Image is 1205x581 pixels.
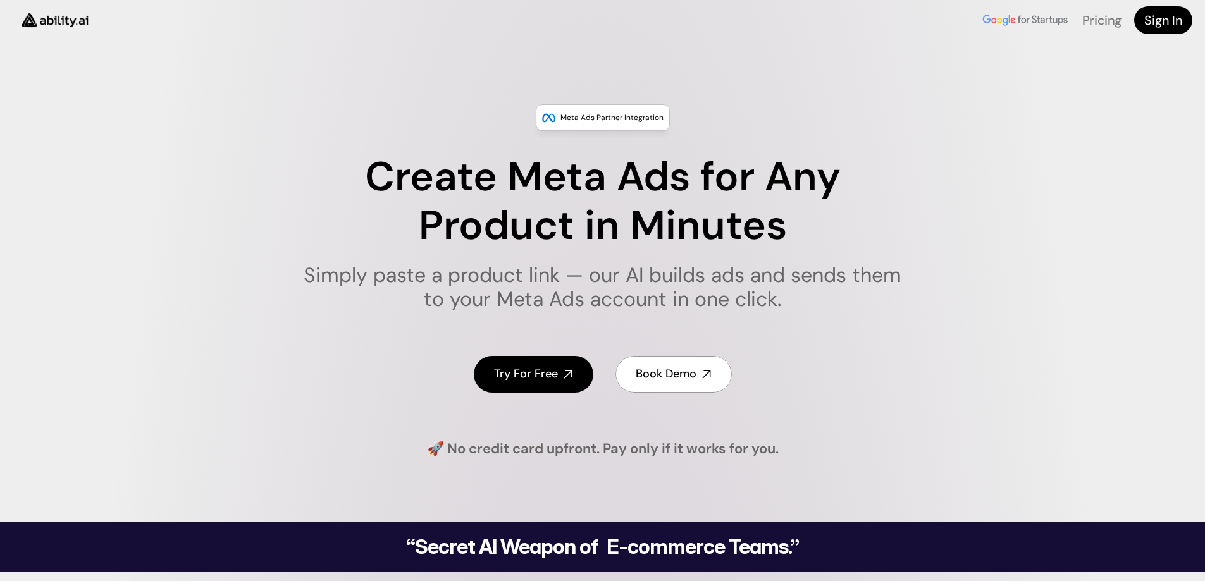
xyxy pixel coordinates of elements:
[636,366,696,382] h4: Book Demo
[560,111,664,124] p: Meta Ads Partner Integration
[1134,6,1192,34] a: Sign In
[1082,12,1122,28] a: Pricing
[474,356,593,392] a: Try For Free
[427,439,779,459] h4: 🚀 No credit card upfront. Pay only if it works for you.
[1144,11,1182,29] h4: Sign In
[374,537,832,557] h2: “Secret AI Weapon of E-commerce Teams.”
[615,356,732,392] a: Book Demo
[295,263,910,312] h1: Simply paste a product link — our AI builds ads and sends them to your Meta Ads account in one cl...
[494,366,558,382] h4: Try For Free
[295,153,910,250] h1: Create Meta Ads for Any Product in Minutes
